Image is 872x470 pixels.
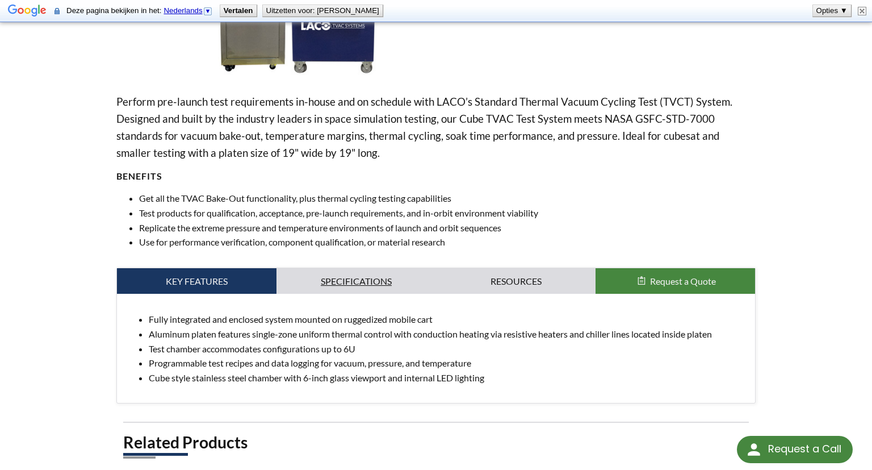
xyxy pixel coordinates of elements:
[596,268,755,294] button: Request a Quote
[163,6,202,15] span: Nederlands
[139,235,756,249] li: Use for performance verification, component qualification, or material research
[737,436,853,463] div: Request a Call
[117,268,276,294] a: Key Features
[745,440,763,459] img: round button
[858,7,866,15] img: Sluiten
[813,5,851,16] button: Opties ▼
[8,3,47,19] img: Google Translate
[149,327,746,342] li: Aluminum platen features single-zone uniform thermal control with conduction heating via resistiv...
[149,356,746,371] li: Programmable test recipes and data logging for vacuum, pressure, and temperature
[54,7,60,15] img: De content van deze beveiligde pagina wordt via een beveiligde verbinding voor vertaling naar Goo...
[139,206,756,221] li: Test products for qualification, acceptance, pre-launch requirements, and in-orbit environment vi...
[139,191,756,206] li: Get all the TVAC Bake-Out functionality, plus thermal cycling testing capabilities
[116,170,756,182] h4: BENEFITS
[66,6,215,15] span: Deze pagina bekijken in het:
[224,6,253,15] b: Vertalen
[276,268,436,294] a: Specifications
[139,221,756,235] li: Replicate the extreme pressure and temperature environments of launch and orbit sequences
[149,371,746,385] li: Cube style stainless steel chamber with 6-inch glass viewport and internal LED lighting
[436,268,596,294] a: Resources
[149,342,746,356] li: Test chamber accommodates configurations up to 6U
[220,5,257,16] button: Vertalen
[263,5,383,16] button: Uitzetten voor: [PERSON_NAME]
[116,93,756,161] p: Perform pre-launch test requirements in-house and on schedule with LACO’s Standard Thermal Vacuum...
[768,436,841,462] div: Request a Call
[123,432,749,453] h2: Related Products
[163,6,212,15] a: Nederlands
[149,312,746,327] li: Fully integrated and enclosed system mounted on ruggedized mobile cart
[650,276,716,286] span: Request a Quote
